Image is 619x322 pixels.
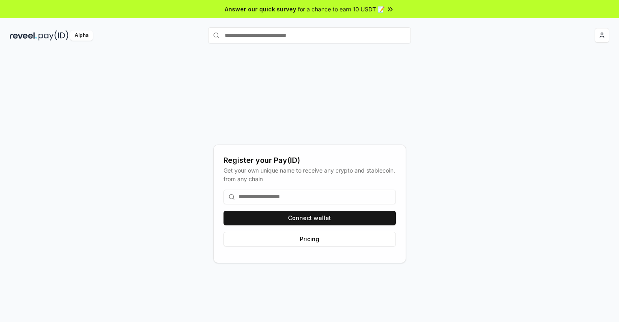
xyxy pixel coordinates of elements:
img: pay_id [39,30,69,41]
div: Register your Pay(ID) [224,155,396,166]
div: Alpha [70,30,93,41]
img: reveel_dark [10,30,37,41]
button: Pricing [224,232,396,246]
button: Connect wallet [224,211,396,225]
span: Answer our quick survey [225,5,296,13]
span: for a chance to earn 10 USDT 📝 [298,5,385,13]
div: Get your own unique name to receive any crypto and stablecoin, from any chain [224,166,396,183]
